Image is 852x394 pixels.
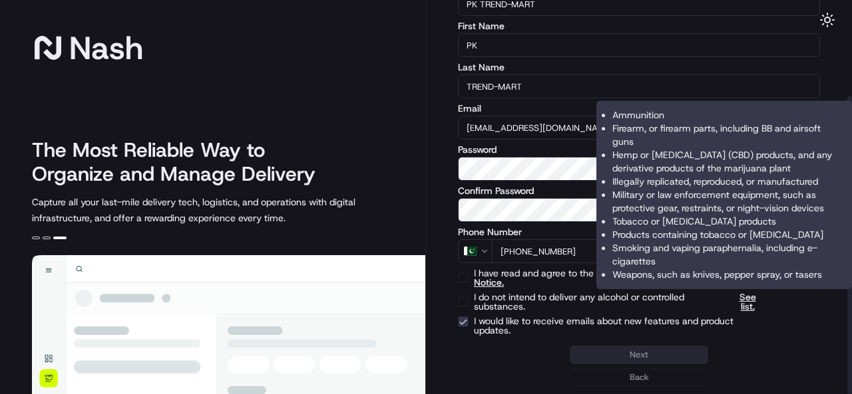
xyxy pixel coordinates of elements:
li: Weapons, such as knives, pepper spray, or tasers [612,268,844,281]
input: Enter your email address [458,116,820,140]
li: Firearm, or firearm parts, including BB and airsoft guns [612,122,844,148]
label: Confirm Password [458,186,820,195]
li: Illegally replicated, reproduced, or manufactured [612,175,844,188]
label: I have read and agree to the and [474,268,763,287]
button: I do not intend to deliver any alcohol or controlled substances. [732,292,763,311]
li: Ammunition [612,108,844,122]
span: Nash [69,35,143,61]
label: I would like to receive emails about new features and product updates. [474,316,763,335]
label: First Name [458,21,820,31]
input: Enter your first name [458,33,820,57]
label: Phone Number [458,227,820,237]
label: Password [458,145,820,154]
label: Email [458,104,820,113]
label: Last Name [458,62,820,72]
label: I do not intend to deliver any alcohol or controlled substances. [474,292,763,311]
h2: The Most Reliable Way to Organize and Manage Delivery [32,138,330,186]
span: See list. [732,292,763,311]
a: Privacy Notice. [474,267,732,288]
p: Capture all your last-mile delivery tech, logistics, and operations with digital infrastructure, ... [32,194,415,226]
li: Hemp or [MEDICAL_DATA] (CBD) products, and any derivative products of the marijuana plant [612,148,844,175]
input: Enter phone number [492,239,820,263]
li: Smoking and vaping paraphernalia, including e-cigarettes [612,241,844,268]
li: Products containing tobacco or [MEDICAL_DATA] [612,228,844,241]
li: Military or law enforcement equipment, such as protective gear, restraints, or night-vision devices [612,188,844,215]
li: Tobacco or [MEDICAL_DATA] products [612,215,844,228]
input: Enter your last name [458,74,820,98]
